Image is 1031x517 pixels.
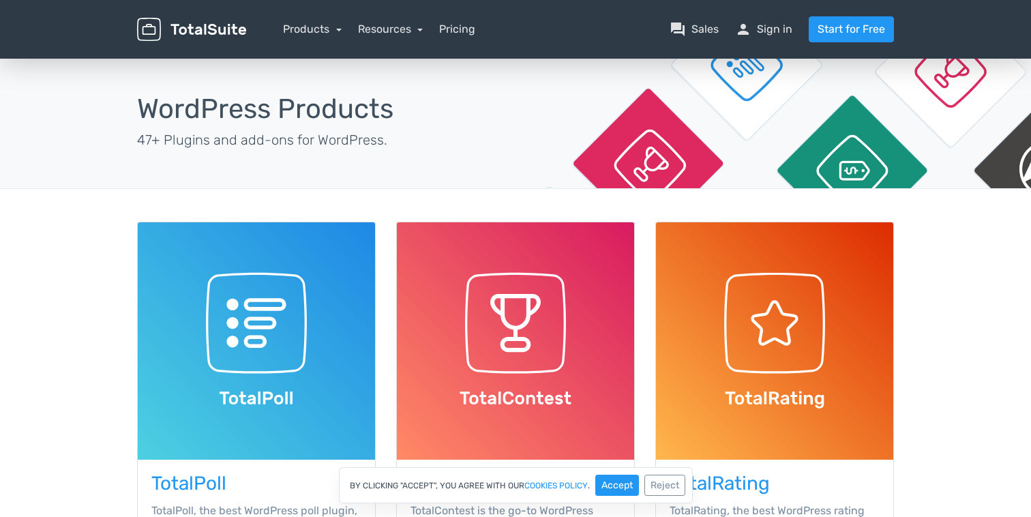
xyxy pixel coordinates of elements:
[735,21,751,38] span: person
[644,475,685,496] button: Reject
[735,21,792,38] a: personSign in
[670,21,686,38] span: question_answer
[358,23,423,35] a: Resources
[138,222,375,460] img: TotalPoll WordPress Plugin
[137,94,505,124] h1: WordPress Products
[397,222,634,460] img: TotalContest WordPress Plugin
[809,16,894,42] a: Start for Free
[137,130,505,150] p: 47+ Plugins and add-ons for WordPress.
[439,21,475,38] a: Pricing
[283,23,342,35] a: Products
[524,482,588,490] a: cookies policy
[595,475,639,496] button: Accept
[670,21,719,38] a: question_answerSales
[137,18,246,42] img: TotalSuite for WordPress
[656,222,893,460] img: TotalRating WordPress Plugin
[339,467,693,503] div: By clicking "Accept", you agree with our .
